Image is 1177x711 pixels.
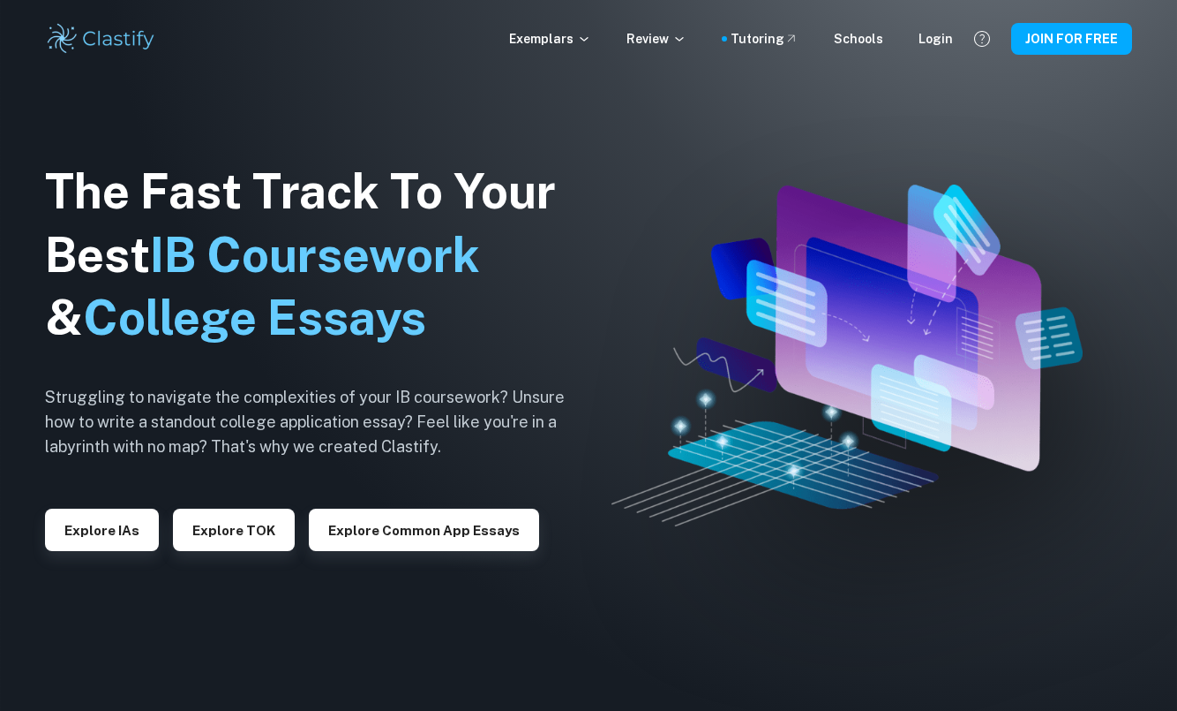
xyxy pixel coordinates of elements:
[173,521,295,538] a: Explore TOK
[150,227,480,283] span: IB Coursework
[173,509,295,551] button: Explore TOK
[45,385,592,459] h6: Struggling to navigate the complexities of your IB coursework? Unsure how to write a standout col...
[45,21,157,57] img: Clastify logo
[1011,23,1132,55] button: JOIN FOR FREE
[45,509,159,551] button: Explore IAs
[83,290,426,345] span: College Essays
[45,160,592,351] h1: The Fast Track To Your Best &
[611,185,1083,526] img: Clastify hero
[45,521,159,538] a: Explore IAs
[967,24,997,54] button: Help and Feedback
[834,29,883,49] a: Schools
[731,29,798,49] a: Tutoring
[309,521,539,538] a: Explore Common App essays
[509,29,591,49] p: Exemplars
[626,29,686,49] p: Review
[918,29,953,49] a: Login
[309,509,539,551] button: Explore Common App essays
